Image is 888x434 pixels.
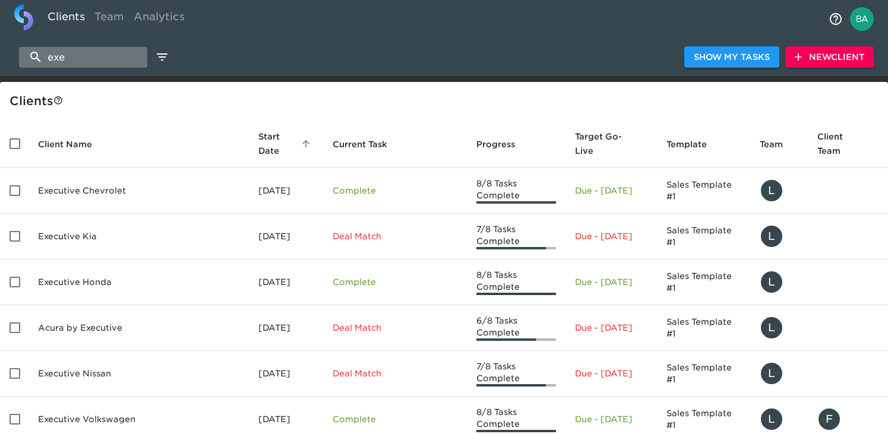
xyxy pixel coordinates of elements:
a: Team [90,4,129,33]
div: lauren.seimas@roadster.com [760,316,798,340]
span: Calculated based on the start date and the duration of all Tasks contained in this Hub. [575,129,632,158]
div: Client s [10,91,883,110]
button: Show My Tasks [684,46,779,68]
div: lauren.seimas@roadster.com [760,407,798,431]
span: This is the next Task in this Hub that should be completed [333,137,387,151]
td: Sales Template #1 [657,214,750,259]
td: [DATE] [249,259,323,305]
div: L [760,270,783,294]
td: Executive Chevrolet [29,168,249,214]
div: L [760,316,783,340]
button: edit [152,47,172,67]
span: Current Task [333,137,403,151]
td: [DATE] [249,214,323,259]
td: Sales Template #1 [657,259,750,305]
a: Analytics [129,4,189,33]
p: Due - [DATE] [575,322,647,334]
span: Target Go-Live [575,129,647,158]
span: Client Team [817,129,878,158]
td: [DATE] [249,168,323,214]
p: Due - [DATE] [575,413,647,425]
a: Clients [43,4,90,33]
td: 7/8 Tasks Complete [467,351,565,397]
div: L [760,407,783,431]
p: Due - [DATE] [575,276,647,288]
td: Executive Nissan [29,351,249,397]
td: Sales Template #1 [657,168,750,214]
button: notifications [821,5,850,33]
p: Due - [DATE] [575,185,647,197]
span: Show My Tasks [694,50,770,65]
td: Executive Honda [29,259,249,305]
img: logo [14,4,33,30]
span: Template [666,137,722,151]
div: L [760,179,783,202]
div: lauren.seimas@roadster.com [760,270,798,294]
img: Profile [850,7,874,31]
td: [DATE] [249,305,323,351]
div: lauren.seimas@roadster.com [760,362,798,385]
td: Acura by Executive [29,305,249,351]
td: 8/8 Tasks Complete [467,168,565,214]
td: [DATE] [249,351,323,397]
p: Due - [DATE] [575,230,647,242]
p: Complete [333,185,457,197]
div: fultzg@executiveag.com [817,407,878,431]
p: Deal Match [333,368,457,379]
p: Deal Match [333,230,457,242]
button: NewClient [785,46,874,68]
div: lauren.seimas@roadster.com [760,179,798,202]
input: search [19,47,147,68]
svg: This is a list of all of your clients and clients shared with you [53,96,63,105]
span: Client Name [38,137,108,151]
td: 7/8 Tasks Complete [467,214,565,259]
p: Complete [333,276,457,288]
div: lauren.seimas@roadster.com [760,224,798,248]
td: Sales Template #1 [657,351,750,397]
td: Sales Template #1 [657,305,750,351]
span: Start Date [258,129,314,158]
p: Deal Match [333,322,457,334]
span: New Client [795,50,864,65]
p: Due - [DATE] [575,368,647,379]
p: Complete [333,413,457,425]
div: F [817,407,841,431]
div: L [760,224,783,248]
span: Team [760,137,798,151]
div: L [760,362,783,385]
td: Executive Kia [29,214,249,259]
td: 8/8 Tasks Complete [467,259,565,305]
span: Progress [476,137,530,151]
td: 6/8 Tasks Complete [467,305,565,351]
